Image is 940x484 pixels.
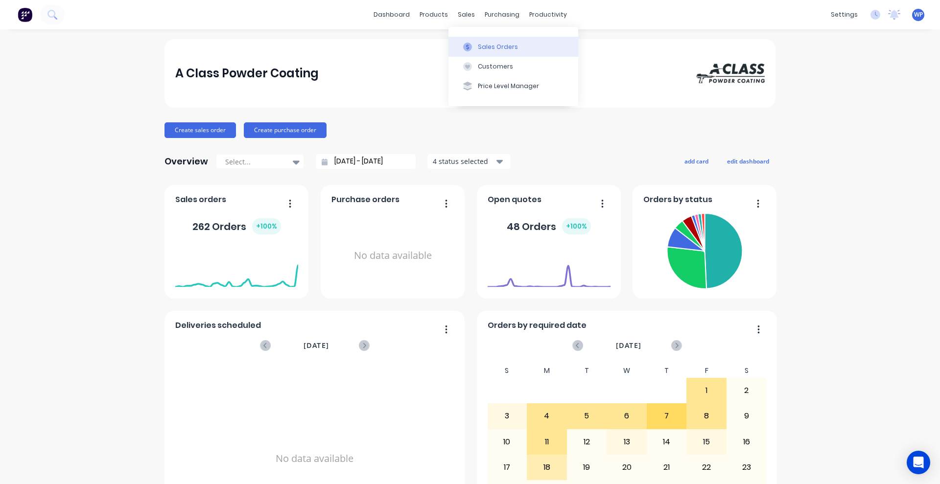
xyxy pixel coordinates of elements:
div: Price Level Manager [478,82,539,91]
div: T [567,364,607,378]
div: 16 [727,430,766,454]
div: 23 [727,455,766,480]
span: Open quotes [488,194,541,206]
div: 5 [567,404,607,428]
a: dashboard [369,7,415,22]
span: Sales orders [175,194,226,206]
img: A Class Powder Coating [696,64,765,83]
div: sales [453,7,480,22]
div: 17 [488,455,527,480]
div: M [527,364,567,378]
div: 48 Orders [507,218,591,234]
span: WP [914,10,923,19]
div: No data available [331,209,454,302]
div: 7 [647,404,686,428]
div: A Class Powder Coating [175,64,319,83]
div: 22 [687,455,726,480]
button: Sales Orders [448,37,578,56]
div: Sales Orders [478,43,518,51]
img: Factory [18,7,32,22]
div: products [415,7,453,22]
button: 4 status selected [427,154,511,169]
div: 21 [647,455,686,480]
div: 15 [687,430,726,454]
span: Orders by status [643,194,712,206]
div: 10 [488,430,527,454]
div: 3 [488,404,527,428]
span: Purchase orders [331,194,399,206]
div: S [727,364,767,378]
div: 4 status selected [433,156,494,166]
button: Customers [448,57,578,76]
div: 4 [527,404,566,428]
div: productivity [524,7,572,22]
div: 1 [687,378,726,403]
div: 6 [607,404,646,428]
div: purchasing [480,7,524,22]
button: edit dashboard [721,155,775,167]
div: 20 [607,455,646,480]
div: + 100 % [562,218,591,234]
span: [DATE] [304,340,329,351]
div: Customers [478,62,513,71]
div: 11 [527,430,566,454]
button: Create purchase order [244,122,327,138]
button: Price Level Manager [448,76,578,96]
button: add card [678,155,715,167]
div: 14 [647,430,686,454]
div: 262 Orders [192,218,281,234]
div: 18 [527,455,566,480]
div: T [647,364,687,378]
div: settings [826,7,863,22]
div: Overview [164,152,208,171]
button: Create sales order [164,122,236,138]
div: Open Intercom Messenger [907,451,930,474]
div: 9 [727,404,766,428]
div: + 100 % [252,218,281,234]
div: F [686,364,727,378]
span: [DATE] [616,340,641,351]
div: S [487,364,527,378]
div: 19 [567,455,607,480]
div: W [607,364,647,378]
div: 8 [687,404,726,428]
div: 12 [567,430,607,454]
div: 2 [727,378,766,403]
div: 13 [607,430,646,454]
